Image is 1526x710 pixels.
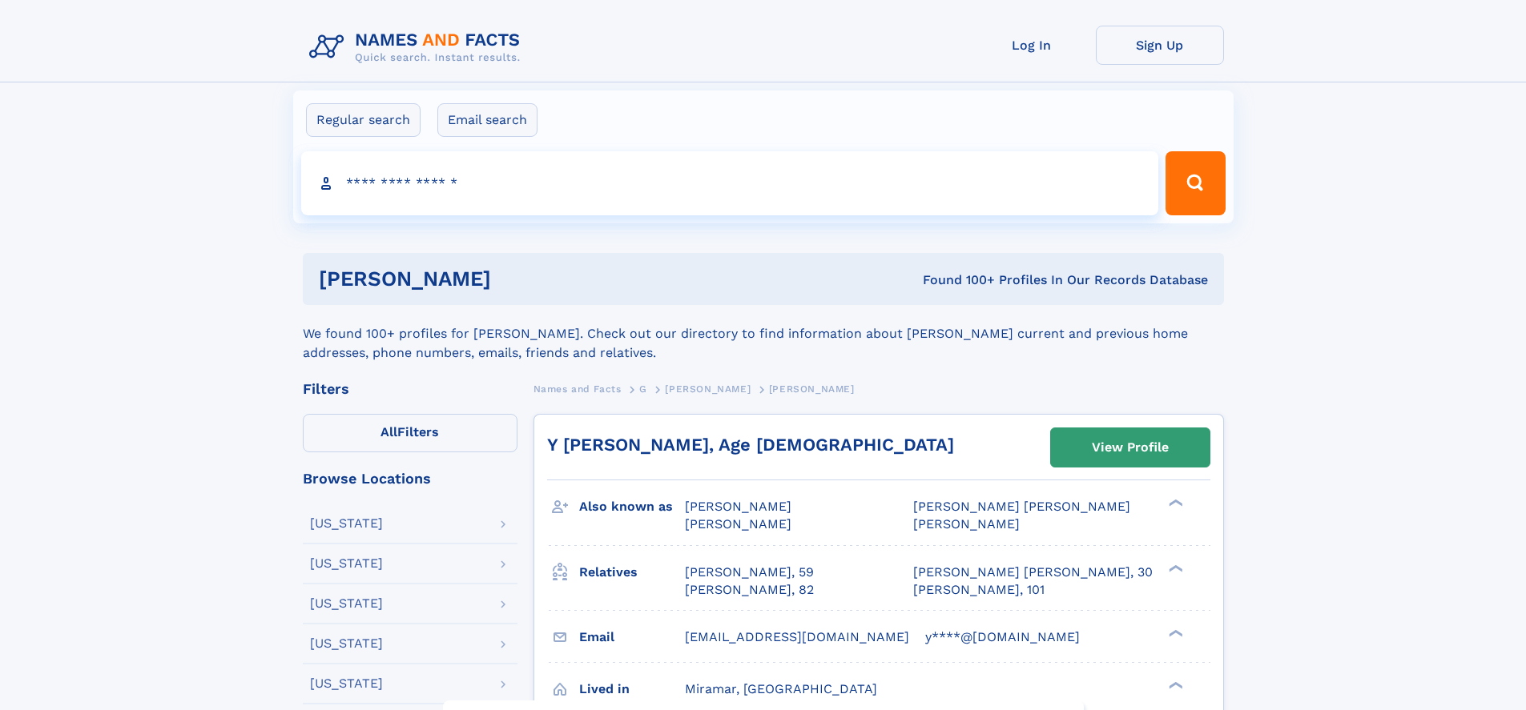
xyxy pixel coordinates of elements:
a: G [639,379,647,399]
a: Names and Facts [533,379,622,399]
div: We found 100+ profiles for [PERSON_NAME]. Check out our directory to find information about [PERS... [303,305,1224,363]
div: [US_STATE] [310,597,383,610]
h3: Lived in [579,676,685,703]
div: View Profile [1092,429,1169,466]
span: G [639,383,647,395]
img: Logo Names and Facts [303,26,533,69]
span: [PERSON_NAME] [665,383,751,395]
a: [PERSON_NAME] [665,379,751,399]
div: ❯ [1165,628,1184,638]
label: Filters [303,414,517,452]
div: Found 100+ Profiles In Our Records Database [707,271,1208,289]
span: [PERSON_NAME] [PERSON_NAME] [913,499,1130,514]
span: [PERSON_NAME] [685,516,791,531]
span: [EMAIL_ADDRESS][DOMAIN_NAME] [685,629,909,644]
button: Search Button [1166,151,1225,215]
div: Filters [303,382,517,396]
span: Miramar, [GEOGRAPHIC_DATA] [685,681,877,696]
div: [US_STATE] [310,637,383,650]
a: Y [PERSON_NAME], Age [DEMOGRAPHIC_DATA] [547,435,954,455]
div: ❯ [1165,680,1184,690]
input: search input [301,151,1159,215]
h3: Email [579,624,685,651]
div: ❯ [1165,563,1184,573]
h1: [PERSON_NAME] [319,269,707,289]
a: [PERSON_NAME] [PERSON_NAME], 30 [913,564,1153,581]
h3: Relatives [579,559,685,586]
div: [US_STATE] [310,557,383,570]
span: [PERSON_NAME] [685,499,791,514]
a: Log In [968,26,1096,65]
div: [US_STATE] [310,677,383,690]
h3: Also known as [579,493,685,520]
label: Email search [437,103,538,137]
a: [PERSON_NAME], 82 [685,581,814,599]
div: ❯ [1165,498,1184,508]
a: [PERSON_NAME], 59 [685,564,814,581]
a: Sign Up [1096,26,1224,65]
label: Regular search [306,103,421,137]
span: All [380,424,397,439]
a: View Profile [1051,428,1210,467]
span: [PERSON_NAME] [769,383,855,395]
span: [PERSON_NAME] [913,516,1020,531]
div: Browse Locations [303,471,517,486]
a: [PERSON_NAME], 101 [913,581,1045,599]
div: [US_STATE] [310,517,383,530]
